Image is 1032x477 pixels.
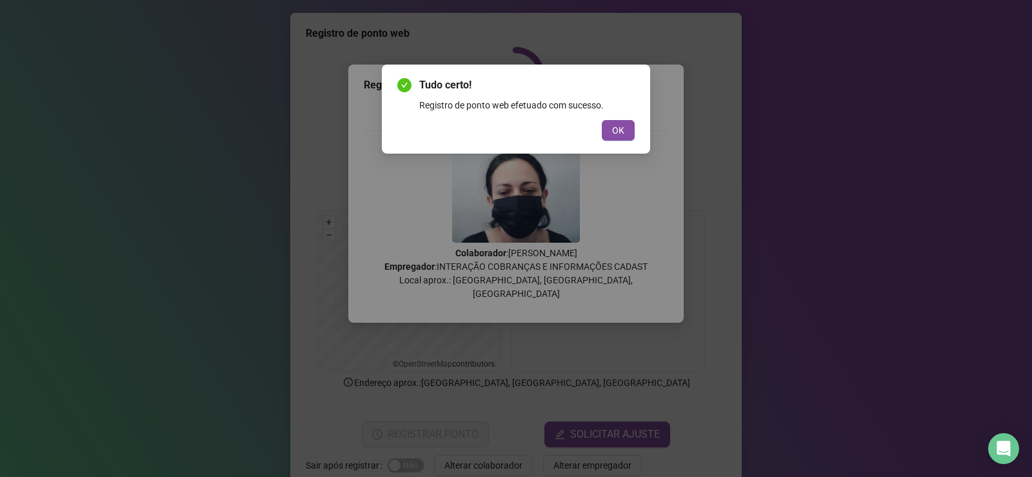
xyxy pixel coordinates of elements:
[612,123,624,137] span: OK
[419,98,635,112] div: Registro de ponto web efetuado com sucesso.
[988,433,1019,464] div: Open Intercom Messenger
[602,120,635,141] button: OK
[419,77,635,93] span: Tudo certo!
[397,78,412,92] span: check-circle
